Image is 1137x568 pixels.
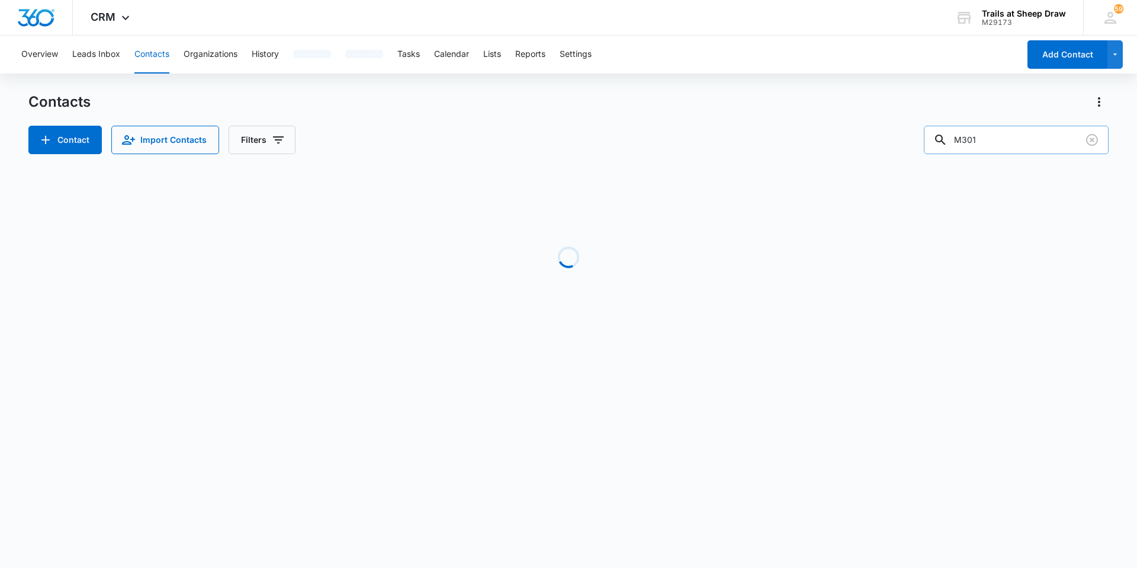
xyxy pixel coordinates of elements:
[229,126,296,154] button: Filters
[560,36,592,74] button: Settings
[924,126,1109,154] input: Search Contacts
[434,36,469,74] button: Calendar
[483,36,501,74] button: Lists
[1027,40,1107,69] button: Add Contact
[1083,130,1101,149] button: Clear
[184,36,237,74] button: Organizations
[252,36,279,74] button: History
[515,36,545,74] button: Reports
[982,18,1066,27] div: account id
[28,93,91,111] h1: Contacts
[111,126,219,154] button: Import Contacts
[72,36,120,74] button: Leads Inbox
[1114,4,1123,14] span: 59
[134,36,169,74] button: Contacts
[91,11,115,23] span: CRM
[1090,92,1109,111] button: Actions
[1114,4,1123,14] div: notifications count
[397,36,420,74] button: Tasks
[28,126,102,154] button: Add Contact
[982,9,1066,18] div: account name
[21,36,58,74] button: Overview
